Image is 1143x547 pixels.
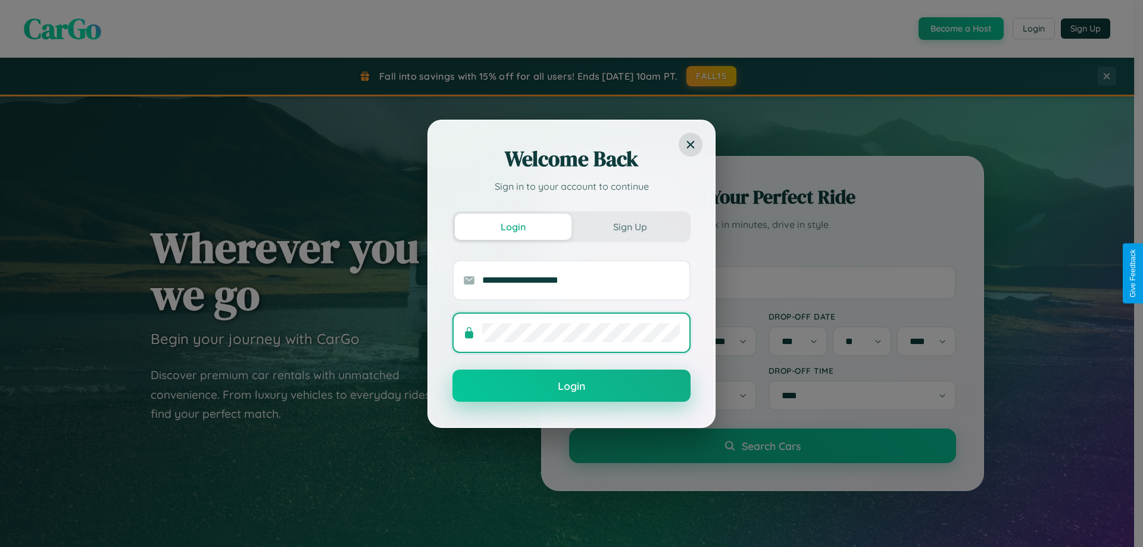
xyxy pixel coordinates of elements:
button: Login [452,370,691,402]
button: Login [455,214,571,240]
p: Sign in to your account to continue [452,179,691,193]
div: Give Feedback [1129,249,1137,298]
button: Sign Up [571,214,688,240]
h2: Welcome Back [452,145,691,173]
